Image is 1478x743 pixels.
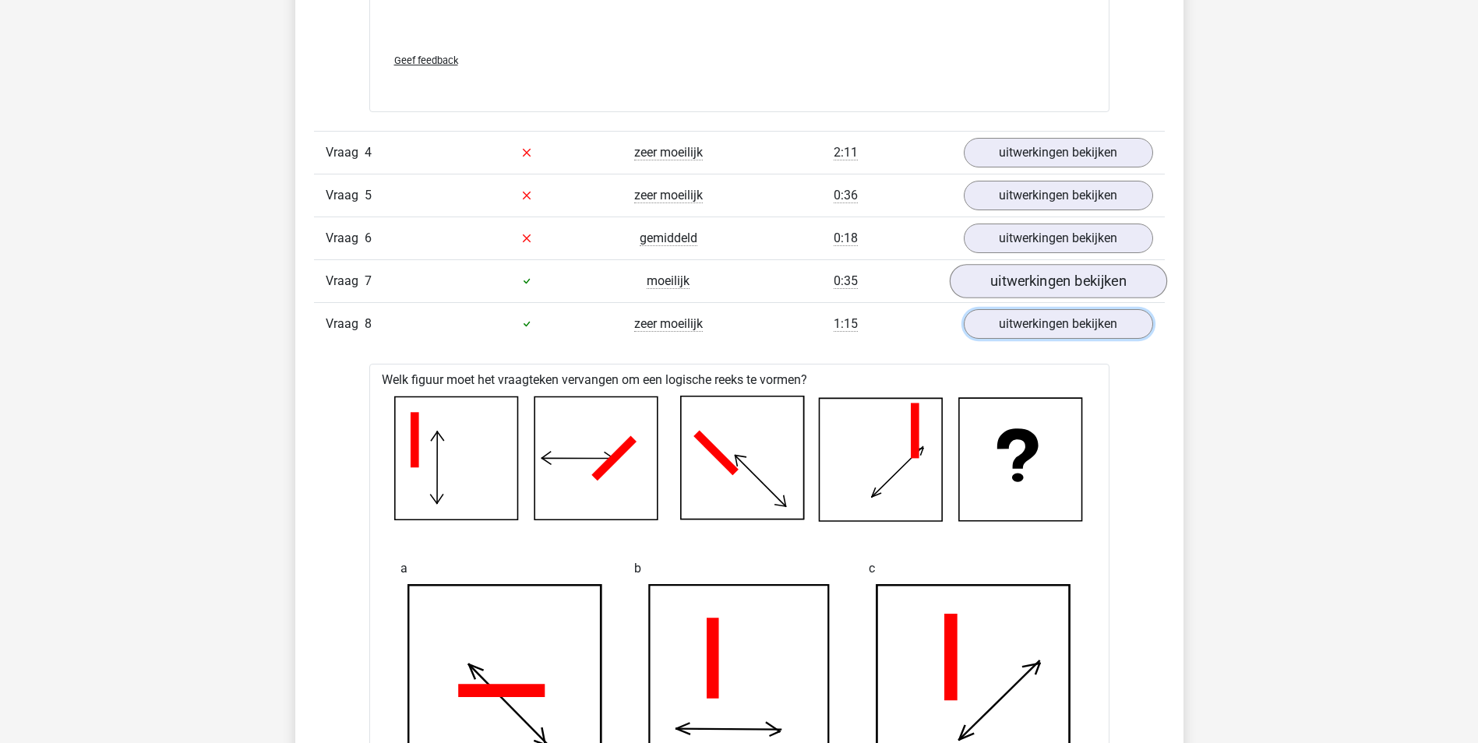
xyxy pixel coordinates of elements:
[964,309,1153,339] a: uitwerkingen bekijken
[365,316,372,331] span: 8
[834,316,858,332] span: 1:15
[365,188,372,202] span: 5
[949,264,1166,298] a: uitwerkingen bekijken
[326,143,365,162] span: Vraag
[634,188,703,203] span: zeer moeilijk
[964,224,1153,253] a: uitwerkingen bekijken
[365,273,372,288] span: 7
[400,553,407,584] span: a
[365,231,372,245] span: 6
[394,55,458,66] span: Geef feedback
[834,145,858,160] span: 2:11
[365,145,372,160] span: 4
[326,315,365,333] span: Vraag
[326,186,365,205] span: Vraag
[640,231,697,246] span: gemiddeld
[834,231,858,246] span: 0:18
[964,138,1153,167] a: uitwerkingen bekijken
[634,553,641,584] span: b
[634,145,703,160] span: zeer moeilijk
[834,188,858,203] span: 0:36
[869,553,875,584] span: c
[964,181,1153,210] a: uitwerkingen bekijken
[326,229,365,248] span: Vraag
[326,272,365,291] span: Vraag
[647,273,690,289] span: moeilijk
[634,316,703,332] span: zeer moeilijk
[834,273,858,289] span: 0:35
